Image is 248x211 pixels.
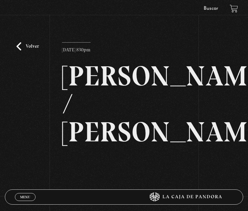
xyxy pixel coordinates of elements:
[204,6,218,11] a: Buscar
[16,42,39,50] a: Volver
[20,195,30,199] span: Menu
[230,5,238,13] a: View your shopping cart
[62,42,91,54] p: [DATE] 830pm
[62,62,186,146] h2: [PERSON_NAME] / [PERSON_NAME]
[18,200,33,205] span: Cerrar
